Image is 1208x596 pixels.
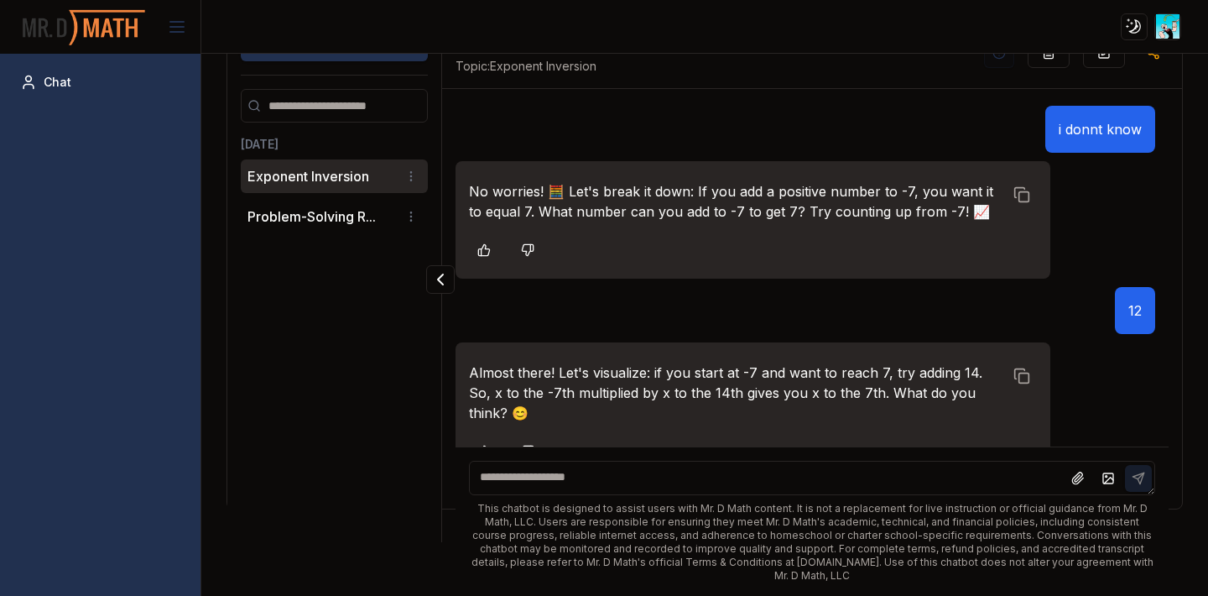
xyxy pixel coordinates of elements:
[401,207,421,227] button: Conversation options
[469,502,1155,583] div: This chatbot is designed to assist users with Mr. D Math content. It is not a replacement for liv...
[469,181,1003,222] p: No worries! 🧮 Let's break it down: If you add a positive number to -7, you want it to equal 7. Wh...
[247,166,369,186] p: Exponent Inversion
[44,74,71,91] span: Chat
[456,58,596,75] span: Exponent Inversion
[247,207,376,227] button: Problem-Solving R...
[1059,119,1142,139] p: i donnt know
[241,136,428,153] h3: [DATE]
[21,5,147,50] img: PromptOwl
[1156,14,1180,39] img: ACg8ocLn0pnGginwWY9QgU83cP7rvrDidZZKEU-BY0X93-PbZKuHP2E=s96-c
[1128,301,1142,321] p: 12
[13,67,187,97] a: Chat
[469,363,1003,423] p: Almost there! Let's visualize: if you start at -7 and want to reach 7, try adding 14. So, x to th...
[401,166,421,186] button: Conversation options
[426,265,455,294] button: Collapse panel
